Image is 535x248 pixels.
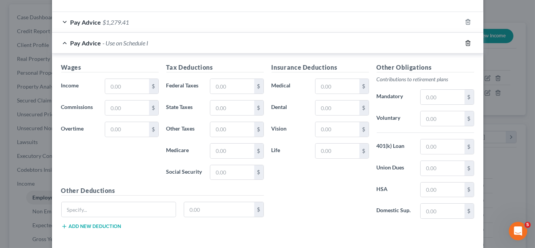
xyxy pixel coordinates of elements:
[254,144,263,158] div: $
[359,144,369,158] div: $
[57,122,101,137] label: Overtime
[268,100,312,116] label: Dental
[373,182,417,198] label: HSA
[254,165,263,180] div: $
[62,202,176,217] input: Specify...
[149,79,158,94] div: $
[61,223,121,230] button: Add new deduction
[163,165,206,180] label: Social Security
[163,143,206,159] label: Medicare
[373,89,417,105] label: Mandatory
[465,139,474,154] div: $
[210,165,254,180] input: 0.00
[359,101,369,115] div: $
[70,18,101,26] span: Pay Advice
[421,204,464,218] input: 0.00
[61,82,79,89] span: Income
[315,122,359,137] input: 0.00
[421,90,464,104] input: 0.00
[254,202,263,217] div: $
[421,183,464,197] input: 0.00
[105,101,149,115] input: 0.00
[70,39,101,47] span: Pay Advice
[315,101,359,115] input: 0.00
[465,161,474,176] div: $
[373,161,417,176] label: Union Dues
[103,18,129,26] span: $1,279.41
[373,203,417,219] label: Domestic Sup.
[105,122,149,137] input: 0.00
[61,63,159,72] h5: Wages
[509,222,527,240] iframe: Intercom live chat
[373,111,417,126] label: Voluntary
[465,183,474,197] div: $
[210,122,254,137] input: 0.00
[210,144,254,158] input: 0.00
[61,186,264,196] h5: Other Deductions
[149,101,158,115] div: $
[268,79,312,94] label: Medical
[166,63,264,72] h5: Tax Deductions
[421,111,464,126] input: 0.00
[105,79,149,94] input: 0.00
[465,111,474,126] div: $
[57,100,101,116] label: Commissions
[359,79,369,94] div: $
[315,79,359,94] input: 0.00
[254,79,263,94] div: $
[184,202,254,217] input: 0.00
[359,122,369,137] div: $
[421,139,464,154] input: 0.00
[377,75,474,83] p: Contributions to retirement plans
[149,122,158,137] div: $
[254,122,263,137] div: $
[272,63,369,72] h5: Insurance Deductions
[163,79,206,94] label: Federal Taxes
[163,100,206,116] label: State Taxes
[254,101,263,115] div: $
[373,139,417,154] label: 401(k) Loan
[315,144,359,158] input: 0.00
[465,90,474,104] div: $
[210,101,254,115] input: 0.00
[421,161,464,176] input: 0.00
[103,39,149,47] span: - Use on Schedule I
[163,122,206,137] label: Other Taxes
[377,63,474,72] h5: Other Obligations
[210,79,254,94] input: 0.00
[268,143,312,159] label: Life
[525,222,531,228] span: 5
[268,122,312,137] label: Vision
[465,204,474,218] div: $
